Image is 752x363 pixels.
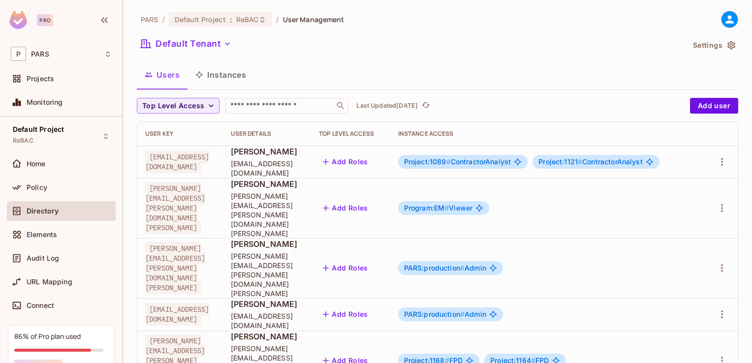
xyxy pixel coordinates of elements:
span: # [446,157,451,166]
span: [PERSON_NAME] [231,299,304,309]
span: Default Project [13,125,64,133]
div: Pro [37,14,53,26]
span: P [11,47,26,61]
button: Add user [690,98,738,114]
span: User Management [283,15,345,24]
p: Last Updated [DATE] [356,102,418,110]
span: Home [27,160,46,168]
span: the active workspace [141,15,158,24]
button: refresh [420,100,432,112]
span: Monitoring [27,98,63,106]
span: URL Mapping [27,278,72,286]
span: [PERSON_NAME][EMAIL_ADDRESS][PERSON_NAME][DOMAIN_NAME][PERSON_NAME] [231,191,304,238]
span: Workspace: PARS [31,50,49,58]
span: Directory [27,207,59,215]
span: [PERSON_NAME][EMAIL_ADDRESS][PERSON_NAME][DOMAIN_NAME][PERSON_NAME] [145,182,205,234]
div: 86% of Pro plan used [14,332,81,341]
span: # [444,204,449,212]
span: : [229,16,233,24]
span: # [578,157,582,166]
span: Audit Log [27,254,59,262]
span: Program:EM [404,204,449,212]
span: [PERSON_NAME] [231,146,304,157]
span: PARS:production [404,310,465,318]
button: Add Roles [319,154,372,170]
span: # [460,310,465,318]
span: ContractorAnalyst [404,158,511,166]
div: Top Level Access [319,130,382,138]
span: Elements [27,231,57,239]
button: Add Roles [319,260,372,276]
span: [EMAIL_ADDRESS][DOMAIN_NAME] [231,159,304,178]
span: [EMAIL_ADDRESS][DOMAIN_NAME] [145,303,209,326]
button: Add Roles [319,306,372,322]
li: / [162,15,165,24]
button: Settings [689,37,738,53]
span: Projects [27,75,54,83]
span: Connect [27,302,54,309]
span: Policy [27,183,47,191]
span: Admin [404,264,486,272]
span: [EMAIL_ADDRESS][DOMAIN_NAME] [231,311,304,330]
span: Project:1121 [538,157,582,166]
span: [PERSON_NAME] [231,179,304,189]
span: Viewer [404,204,473,212]
button: Top Level Access [137,98,219,114]
div: Instance Access [398,130,696,138]
span: [PERSON_NAME][EMAIL_ADDRESS][PERSON_NAME][DOMAIN_NAME][PERSON_NAME] [145,242,205,294]
div: User Key [145,130,215,138]
button: Instances [188,62,254,87]
span: [PERSON_NAME] [231,239,304,249]
button: Default Tenant [137,36,235,52]
span: ContractorAnalyst [538,158,643,166]
span: # [460,264,465,272]
li: / [276,15,279,24]
span: [PERSON_NAME] [231,331,304,342]
span: Project:1089 [404,157,451,166]
span: Top Level Access [142,100,204,112]
span: Click to refresh data [418,100,432,112]
div: User Details [231,130,304,138]
span: refresh [422,101,430,111]
span: ReBAC [13,137,33,145]
button: Users [137,62,188,87]
span: [PERSON_NAME][EMAIL_ADDRESS][PERSON_NAME][DOMAIN_NAME][PERSON_NAME] [231,251,304,298]
img: SReyMgAAAABJRU5ErkJggg== [9,11,27,29]
span: Admin [404,310,486,318]
button: Add Roles [319,200,372,216]
span: [EMAIL_ADDRESS][DOMAIN_NAME] [145,151,209,173]
span: Default Project [175,15,226,24]
span: PARS:production [404,264,465,272]
span: ReBAC [236,15,259,24]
